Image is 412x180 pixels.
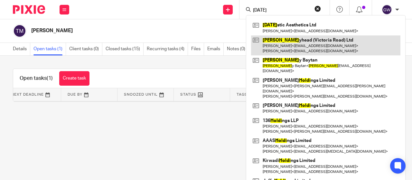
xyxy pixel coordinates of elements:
[147,43,188,55] a: Recurring tasks (4)
[13,43,30,55] a: Details
[382,5,392,15] img: svg%3E
[124,93,158,96] span: Snoozed Until
[31,27,256,34] h2: [PERSON_NAME]
[191,43,204,55] a: Files
[180,93,196,96] span: Status
[47,76,53,81] span: (1)
[69,43,102,55] a: Client tasks (0)
[237,93,248,96] span: Tags
[227,43,249,55] a: Notes (0)
[33,43,66,55] a: Open tasks (1)
[59,71,89,86] a: Create task
[13,5,45,14] img: Pixie
[106,43,144,55] a: Closed tasks (15)
[207,43,224,55] a: Emails
[13,24,26,38] img: svg%3E
[252,8,310,14] input: Search
[314,5,321,12] button: Clear
[20,75,53,82] h1: Open tasks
